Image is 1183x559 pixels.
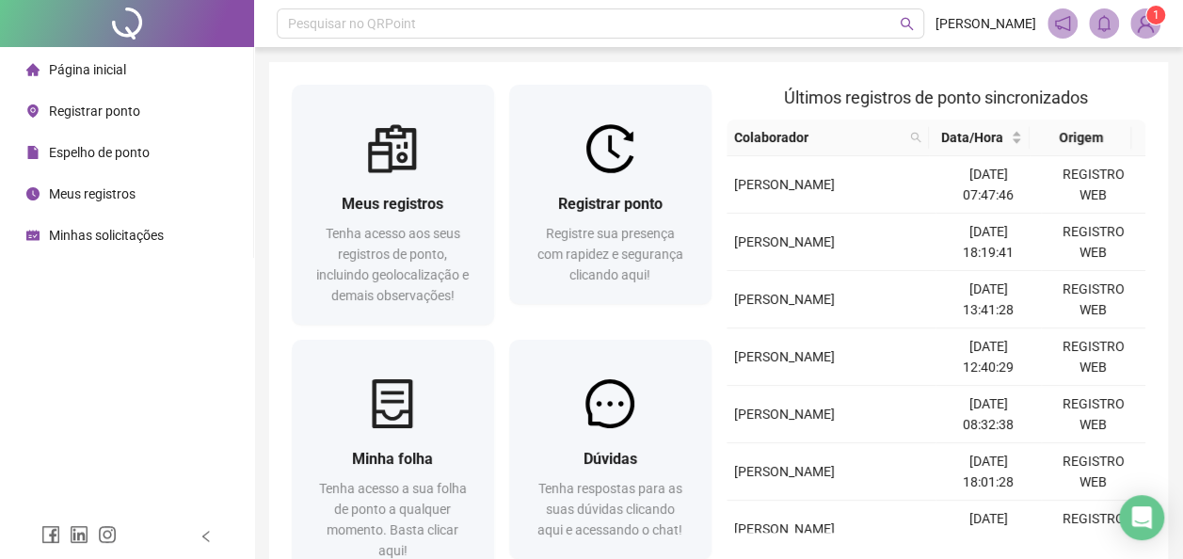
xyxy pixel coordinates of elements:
th: Data/Hora [929,120,1031,156]
span: home [26,63,40,76]
span: [PERSON_NAME] [734,407,835,422]
td: REGISTRO WEB [1041,214,1145,271]
td: [DATE] 18:19:41 [935,214,1040,271]
span: Minhas solicitações [49,228,164,243]
span: left [200,530,213,543]
span: search [900,17,914,31]
span: Espelho de ponto [49,145,150,160]
span: Registrar ponto [558,195,663,213]
span: Minha folha [352,450,433,468]
span: Últimos registros de ponto sincronizados [784,88,1088,107]
span: Registre sua presença com rapidez e segurança clicando aqui! [537,226,683,282]
span: search [906,123,925,152]
span: search [910,132,921,143]
td: [DATE] 12:40:29 [935,328,1040,386]
td: REGISTRO WEB [1041,501,1145,558]
span: clock-circle [26,187,40,200]
td: REGISTRO WEB [1041,328,1145,386]
span: linkedin [70,525,88,544]
span: Registrar ponto [49,104,140,119]
span: Meus registros [49,186,136,201]
span: [PERSON_NAME] [734,177,835,192]
span: Colaborador [734,127,903,148]
td: [DATE] 13:41:28 [935,271,1040,328]
span: instagram [98,525,117,544]
td: REGISTRO WEB [1041,271,1145,328]
td: REGISTRO WEB [1041,156,1145,214]
a: DúvidasTenha respostas para as suas dúvidas clicando aqui e acessando o chat! [509,340,711,559]
td: [DATE] 18:01:28 [935,443,1040,501]
span: [PERSON_NAME] [734,521,835,536]
span: [PERSON_NAME] [935,13,1036,34]
span: Tenha acesso a sua folha de ponto a qualquer momento. Basta clicar aqui! [319,481,467,558]
th: Origem [1030,120,1131,156]
span: Meus registros [342,195,443,213]
td: REGISTRO WEB [1041,386,1145,443]
sup: Atualize o seu contato no menu Meus Dados [1146,6,1165,24]
span: 1 [1153,8,1159,22]
span: Tenha respostas para as suas dúvidas clicando aqui e acessando o chat! [537,481,682,537]
span: schedule [26,229,40,242]
div: Open Intercom Messenger [1119,495,1164,540]
span: file [26,146,40,159]
span: Data/Hora [936,127,1008,148]
span: [PERSON_NAME] [734,234,835,249]
td: [DATE] 07:47:46 [935,156,1040,214]
span: facebook [41,525,60,544]
td: [DATE] 14:05:10 [935,501,1040,558]
span: Dúvidas [584,450,637,468]
span: environment [26,104,40,118]
span: Tenha acesso aos seus registros de ponto, incluindo geolocalização e demais observações! [316,226,469,303]
span: notification [1054,15,1071,32]
a: Registrar pontoRegistre sua presença com rapidez e segurança clicando aqui! [509,85,711,304]
a: Meus registrosTenha acesso aos seus registros de ponto, incluindo geolocalização e demais observa... [292,85,494,325]
span: Página inicial [49,62,126,77]
span: bell [1095,15,1112,32]
img: 93202 [1131,9,1159,38]
td: [DATE] 08:32:38 [935,386,1040,443]
td: REGISTRO WEB [1041,443,1145,501]
span: [PERSON_NAME] [734,349,835,364]
span: [PERSON_NAME] [734,464,835,479]
span: [PERSON_NAME] [734,292,835,307]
